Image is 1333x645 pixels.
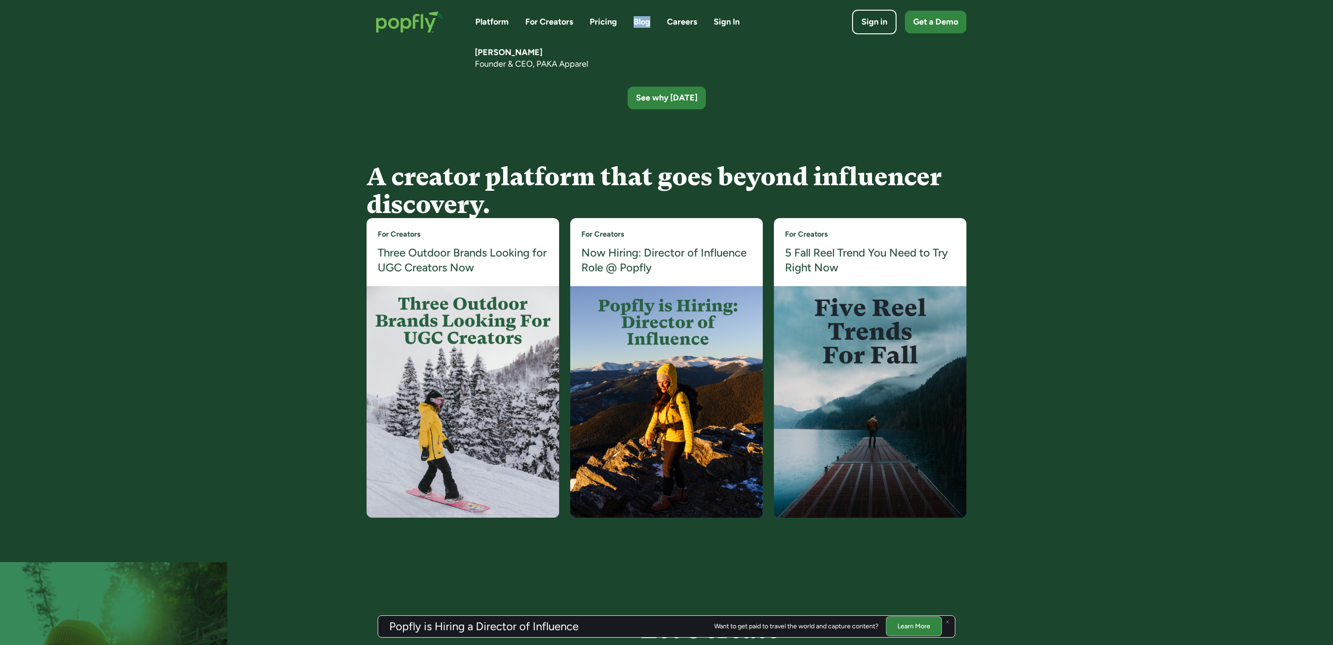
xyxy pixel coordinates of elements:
[905,11,966,33] a: Get a Demo
[389,621,579,632] h3: Popfly is Hiring a Director of Influence
[634,16,650,28] a: Blog
[378,229,420,239] a: For Creators
[667,16,697,28] a: Careers
[475,47,859,58] h5: [PERSON_NAME]
[581,245,752,276] a: Now Hiring: Director of Influence Role @ Popfly
[475,16,509,28] a: Platform
[590,16,617,28] a: Pricing
[628,87,706,109] a: See why [DATE]
[913,16,958,28] div: Get a Demo
[714,623,878,630] div: Want to get paid to travel the world and capture content?
[636,92,698,104] div: See why [DATE]
[378,245,548,276] a: Three Outdoor Brands Looking for UGC Creators Now
[581,229,624,239] a: For Creators
[785,245,955,276] a: 5 Fall Reel Trend You Need to Try Right Now
[367,2,453,42] a: home
[886,616,942,636] a: Learn More
[525,16,573,28] a: For Creators
[852,10,897,34] a: Sign in
[785,229,828,239] a: For Creators
[475,58,859,70] div: Founder & CEO, PAKA Apparel
[367,163,966,218] h4: A creator platform that goes beyond influencer discovery.
[861,16,887,28] div: Sign in
[714,16,740,28] a: Sign In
